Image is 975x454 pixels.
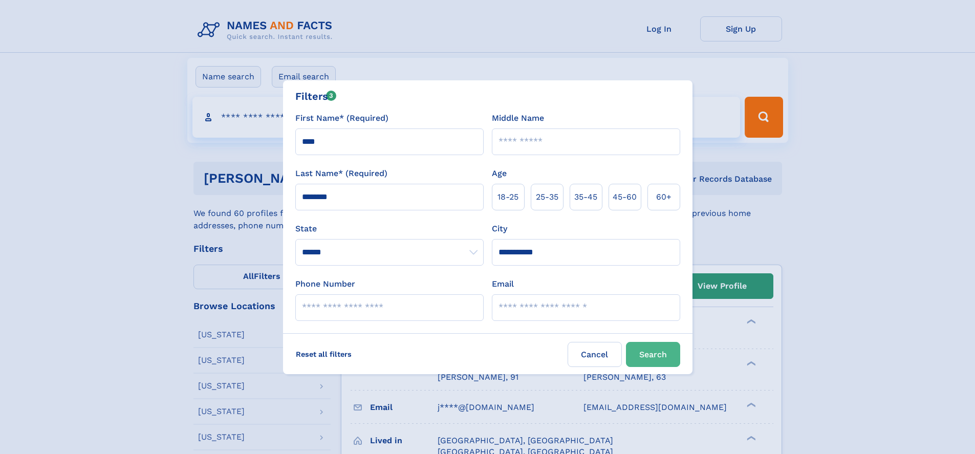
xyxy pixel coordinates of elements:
[295,278,355,290] label: Phone Number
[289,342,358,366] label: Reset all filters
[492,278,514,290] label: Email
[574,191,597,203] span: 35‑45
[492,223,507,235] label: City
[492,167,507,180] label: Age
[656,191,671,203] span: 60+
[295,223,484,235] label: State
[626,342,680,367] button: Search
[568,342,622,367] label: Cancel
[497,191,518,203] span: 18‑25
[295,89,337,104] div: Filters
[295,167,387,180] label: Last Name* (Required)
[492,112,544,124] label: Middle Name
[613,191,637,203] span: 45‑60
[536,191,558,203] span: 25‑35
[295,112,388,124] label: First Name* (Required)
